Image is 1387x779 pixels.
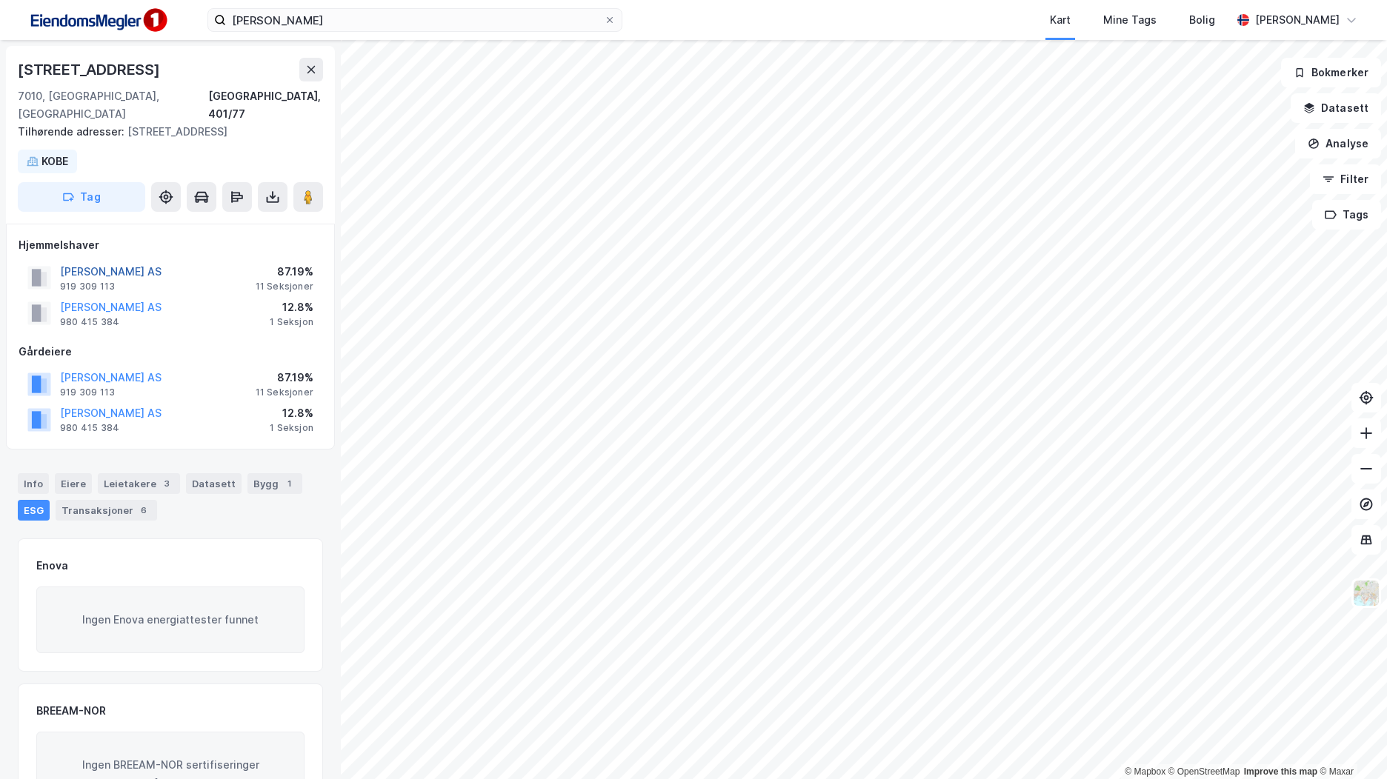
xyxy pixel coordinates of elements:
button: Analyse [1295,129,1381,158]
div: ESG [18,500,50,521]
div: 3 [159,476,174,491]
a: OpenStreetMap [1168,766,1240,777]
div: 11 Seksjoner [256,387,313,398]
iframe: Chat Widget [1313,708,1387,779]
div: 12.8% [270,404,313,422]
a: Improve this map [1244,766,1317,777]
a: Mapbox [1125,766,1165,777]
div: [GEOGRAPHIC_DATA], 401/77 [208,87,323,123]
div: Bygg [247,473,302,494]
button: Filter [1310,164,1381,194]
div: Gårdeiere [19,343,322,361]
div: Eiere [55,473,92,494]
div: [STREET_ADDRESS] [18,123,311,141]
div: KOBE [41,153,68,170]
div: BREEAM-NOR [36,702,106,720]
button: Bokmerker [1281,58,1381,87]
button: Tag [18,182,145,212]
div: Bolig [1189,11,1215,29]
div: [PERSON_NAME] [1255,11,1340,29]
div: Datasett [186,473,242,494]
div: 1 [282,476,296,491]
div: 919 309 113 [60,281,115,292]
div: 7010, [GEOGRAPHIC_DATA], [GEOGRAPHIC_DATA] [18,87,208,123]
img: F4PB6Px+NJ5v8B7XTbfpPpyloAAAAASUVORK5CYII= [24,4,172,37]
input: Søk på adresse, matrikkel, gårdeiere, leietakere eller personer [226,9,604,31]
div: 87.19% [256,263,313,281]
img: Z [1352,579,1380,607]
div: 919 309 113 [60,387,115,398]
div: Kontrollprogram for chat [1313,708,1387,779]
div: 11 Seksjoner [256,281,313,292]
div: 1 Seksjon [270,316,313,328]
span: Tilhørende adresser: [18,125,127,138]
div: Enova [36,557,68,575]
div: Ingen Enova energiattester funnet [36,586,305,653]
div: Leietakere [98,473,180,494]
div: 980 415 384 [60,316,119,328]
div: 1 Seksjon [270,422,313,434]
div: Mine Tags [1103,11,1157,29]
div: [STREET_ADDRESS] [18,58,163,81]
div: Info [18,473,49,494]
div: 87.19% [256,369,313,387]
button: Tags [1312,200,1381,230]
div: 12.8% [270,298,313,316]
div: Transaksjoner [56,500,157,521]
div: 6 [136,503,151,518]
button: Datasett [1291,93,1381,123]
div: Kart [1050,11,1071,29]
div: 980 415 384 [60,422,119,434]
div: Hjemmelshaver [19,236,322,254]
